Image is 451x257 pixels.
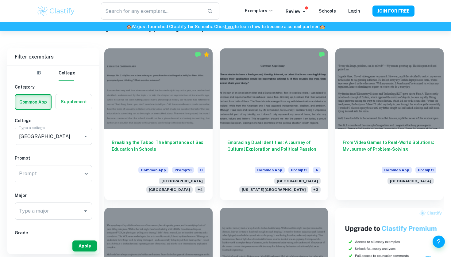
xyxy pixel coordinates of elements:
[286,8,306,15] p: Review
[1,23,450,30] h6: We just launched Clastify for Schools. Click to learn how to become a school partner.
[433,236,445,248] button: Help and Feedback
[319,51,325,58] img: Marked
[32,66,75,81] div: Filter type choice
[101,2,202,20] input: Search for any exemplars...
[195,51,201,58] img: Marked
[32,66,46,81] button: IB
[348,9,360,13] a: Login
[320,24,325,29] span: 🏫
[225,24,234,29] a: here
[81,132,90,141] button: Open
[255,167,285,173] span: Common App
[239,186,308,193] span: [US_STATE][GEOGRAPHIC_DATA]
[343,139,436,159] h6: From Video Games to Real-World Solutions: My Journey of Problem-Solving
[172,167,194,173] span: Prompt 3
[7,48,99,66] h6: Filter exemplars
[311,186,321,193] span: + 3
[159,178,205,184] span: [GEOGRAPHIC_DATA]
[15,95,51,109] button: Common App
[112,139,205,159] h6: Breaking the Taboo: The Importance of Sex Education in Schools
[138,167,168,173] span: Common App
[15,229,92,236] h6: Grade
[198,167,205,173] span: C
[146,186,193,193] span: [GEOGRAPHIC_DATA]
[15,192,92,199] h6: Major
[15,84,92,90] h6: Category
[72,240,97,251] button: Apply
[372,6,414,17] button: JOIN FOR FREE
[59,66,75,81] button: College
[227,139,321,159] h6: Embracing Dual Identities: A Journey of Cultural Exploration and Political Passion
[56,94,92,109] button: Supplement
[313,167,321,173] span: A
[220,48,328,200] a: Embracing Dual Identities: A Journey of Cultural Exploration and Political PassionCommon AppPromp...
[335,48,444,200] a: From Video Games to Real-World Solutions: My Journey of Problem-SolvingCommon AppPrompt1[GEOGRAPH...
[81,207,90,215] button: Open
[288,167,309,173] span: Prompt 1
[15,117,92,124] h6: College
[126,24,132,29] span: 🏫
[195,186,205,193] span: + 4
[387,178,434,184] span: [GEOGRAPHIC_DATA]
[245,7,273,14] p: Exemplars
[274,178,321,184] span: [GEOGRAPHIC_DATA]
[19,125,44,130] label: Type a college
[319,9,336,13] a: Schools
[104,48,213,200] a: Breaking the Taboo: The Importance of Sex Education in SchoolsCommon AppPrompt3C[GEOGRAPHIC_DATA]...
[37,5,75,17] img: Clastify logo
[15,155,92,161] h6: Prompt
[382,167,412,173] span: Common App
[203,51,210,58] div: Premium
[415,167,436,173] span: Prompt 1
